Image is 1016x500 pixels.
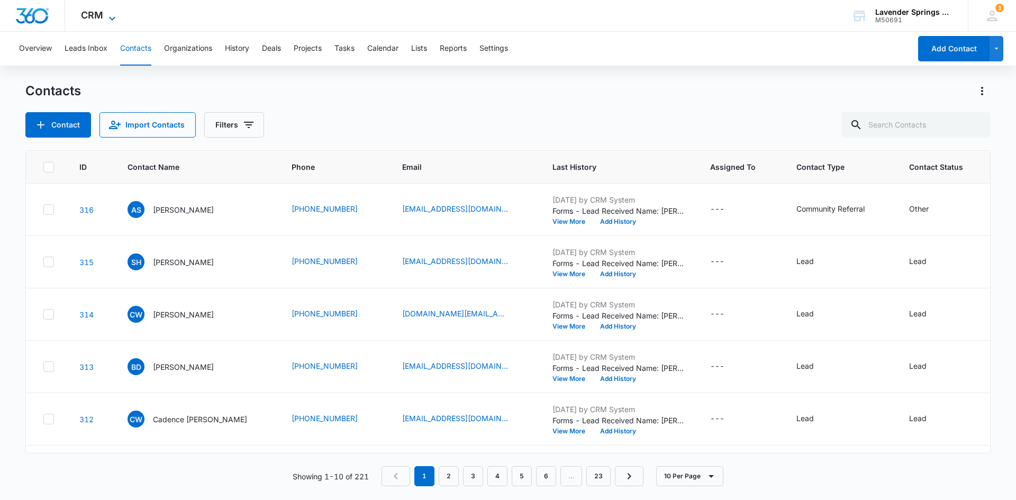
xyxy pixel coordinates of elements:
[153,204,214,215] p: [PERSON_NAME]
[440,32,467,66] button: Reports
[974,83,991,99] button: Actions
[292,308,358,319] a: [PHONE_NUMBER]
[710,161,756,172] span: Assigned To
[593,271,643,277] button: Add History
[710,308,743,321] div: Assigned To - - Select to Edit Field
[656,466,723,486] button: 10 Per Page
[262,32,281,66] button: Deals
[292,256,377,268] div: Phone - (405) 834-6401 - Select to Edit Field
[909,413,927,424] div: Lead
[796,308,833,321] div: Contact Type - Lead - Select to Edit Field
[593,219,643,225] button: Add History
[841,112,991,138] input: Search Contacts
[552,247,685,258] p: [DATE] by CRM System
[402,360,508,371] a: [EMAIL_ADDRESS][DOMAIN_NAME]
[552,351,685,362] p: [DATE] by CRM System
[402,161,512,172] span: Email
[439,466,459,486] a: Page 2
[402,360,527,373] div: Email - Blakage418@gmail.com - Select to Edit Field
[79,362,94,371] a: Navigate to contact details page for Blake Dunlap
[402,256,508,267] a: [EMAIL_ADDRESS][DOMAIN_NAME]
[402,203,508,214] a: [EMAIL_ADDRESS][DOMAIN_NAME]
[487,466,507,486] a: Page 4
[512,466,532,486] a: Page 5
[128,358,144,375] span: BD
[552,376,593,382] button: View More
[334,32,355,66] button: Tasks
[710,256,724,268] div: ---
[367,32,398,66] button: Calendar
[294,32,322,66] button: Projects
[128,201,144,218] span: AS
[909,203,948,216] div: Contact Status - Other - Select to Edit Field
[292,360,377,373] div: Phone - (816) 267-0344 - Select to Edit Field
[909,360,927,371] div: Lead
[710,308,724,321] div: ---
[292,360,358,371] a: [PHONE_NUMBER]
[19,32,52,66] button: Overview
[552,205,685,216] p: Forms - Lead Received Name: [PERSON_NAME] Email: [EMAIL_ADDRESS][DOMAIN_NAME] Phone: [PHONE_NUMBE...
[128,253,233,270] div: Contact Name - Sarah Halbert - Select to Edit Field
[710,360,724,373] div: ---
[593,376,643,382] button: Add History
[128,161,251,172] span: Contact Name
[402,308,527,321] div: Email - vote4pedro.cw@gmail.com - Select to Edit Field
[796,360,814,371] div: Lead
[292,203,358,214] a: [PHONE_NUMBER]
[164,32,212,66] button: Organizations
[25,112,91,138] button: Add Contact
[99,112,196,138] button: Import Contacts
[875,16,952,24] div: account id
[479,32,508,66] button: Settings
[796,203,884,216] div: Contact Type - Community Referral - Select to Edit Field
[909,308,927,319] div: Lead
[65,32,107,66] button: Leads Inbox
[25,83,81,99] h1: Contacts
[402,413,527,425] div: Email - cadencewoodall0@gmail.com - Select to Edit Field
[552,415,685,426] p: Forms - Lead Received Name: [PERSON_NAME] Email: [EMAIL_ADDRESS][DOMAIN_NAME] Phone: [PHONE_NUMBE...
[586,466,611,486] a: Page 23
[552,161,669,172] span: Last History
[796,256,833,268] div: Contact Type - Lead - Select to Edit Field
[710,413,724,425] div: ---
[382,466,643,486] nav: Pagination
[79,205,94,214] a: Navigate to contact details page for Ashley STEEN
[593,323,643,330] button: Add History
[81,10,103,21] span: CRM
[402,308,508,319] a: [DOMAIN_NAME][EMAIL_ADDRESS][DOMAIN_NAME]
[552,258,685,269] p: Forms - Lead Received Name: [PERSON_NAME] Email: [EMAIL_ADDRESS][DOMAIN_NAME] Phone: [PHONE_NUMBE...
[153,309,214,320] p: [PERSON_NAME]
[593,428,643,434] button: Add History
[292,161,361,172] span: Phone
[128,201,233,218] div: Contact Name - Ashley STEEN - Select to Edit Field
[552,323,593,330] button: View More
[411,32,427,66] button: Lists
[796,203,865,214] div: Community Referral
[128,306,144,323] span: CW
[875,8,952,16] div: account name
[909,308,946,321] div: Contact Status - Lead - Select to Edit Field
[909,256,927,267] div: Lead
[909,413,946,425] div: Contact Status - Lead - Select to Edit Field
[552,310,685,321] p: Forms - Lead Received Name: [PERSON_NAME] Email: [DOMAIN_NAME][EMAIL_ADDRESS][DOMAIN_NAME] Phone:...
[796,413,814,424] div: Lead
[710,203,743,216] div: Assigned To - - Select to Edit Field
[402,413,508,424] a: [EMAIL_ADDRESS][DOMAIN_NAME]
[128,253,144,270] span: SH
[292,256,358,267] a: [PHONE_NUMBER]
[120,32,151,66] button: Contacts
[552,362,685,374] p: Forms - Lead Received Name: [PERSON_NAME] Email: [EMAIL_ADDRESS][DOMAIN_NAME] Phone: [PHONE_NUMBE...
[552,271,593,277] button: View More
[204,112,264,138] button: Filters
[552,219,593,225] button: View More
[909,203,929,214] div: Other
[536,466,556,486] a: Page 6
[128,306,233,323] div: Contact Name - Charity Wilson - Select to Edit Field
[79,258,94,267] a: Navigate to contact details page for Sarah Halbert
[153,257,214,268] p: [PERSON_NAME]
[796,413,833,425] div: Contact Type - Lead - Select to Edit Field
[995,4,1004,12] span: 1
[79,415,94,424] a: Navigate to contact details page for Cadence Woodall
[128,358,233,375] div: Contact Name - Blake Dunlap - Select to Edit Field
[796,308,814,319] div: Lead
